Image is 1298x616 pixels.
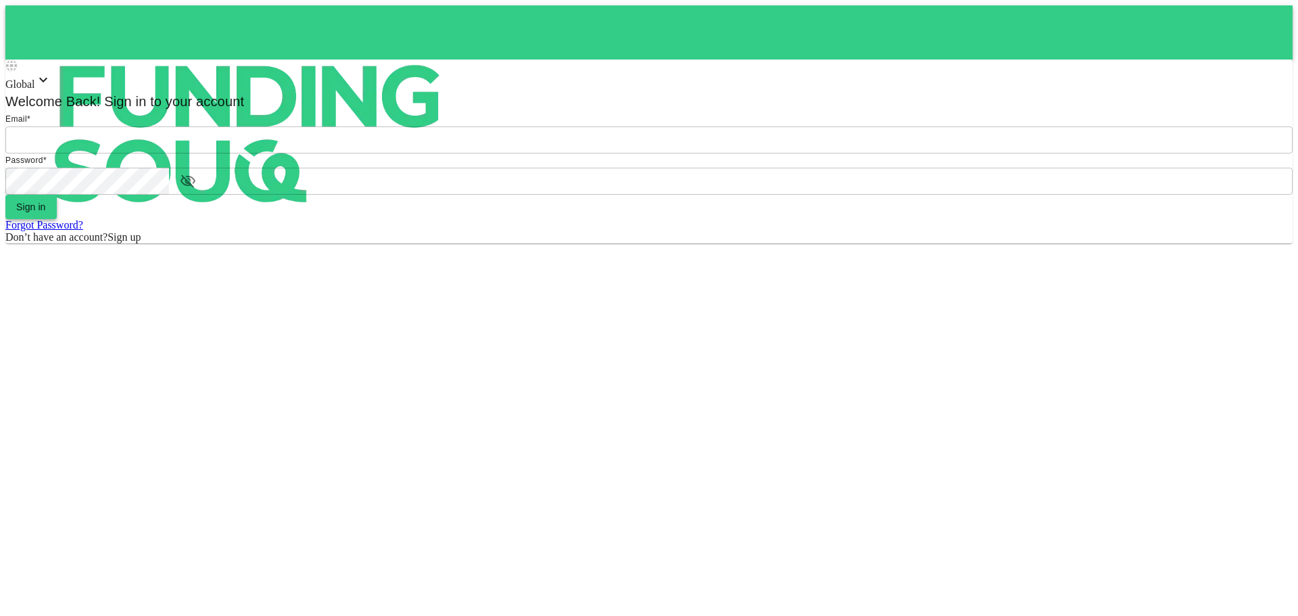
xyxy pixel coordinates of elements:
[5,5,492,262] img: logo
[5,5,1293,60] a: logo
[5,72,1293,91] div: Global
[5,231,107,243] span: Don’t have an account?
[5,195,57,219] button: Sign in
[5,114,27,124] span: Email
[5,94,101,109] span: Welcome Back!
[5,219,83,231] a: Forgot Password?
[5,126,1293,153] input: email
[5,168,169,195] input: password
[101,94,245,109] span: Sign in to your account
[5,156,43,165] span: Password
[107,231,141,243] span: Sign up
